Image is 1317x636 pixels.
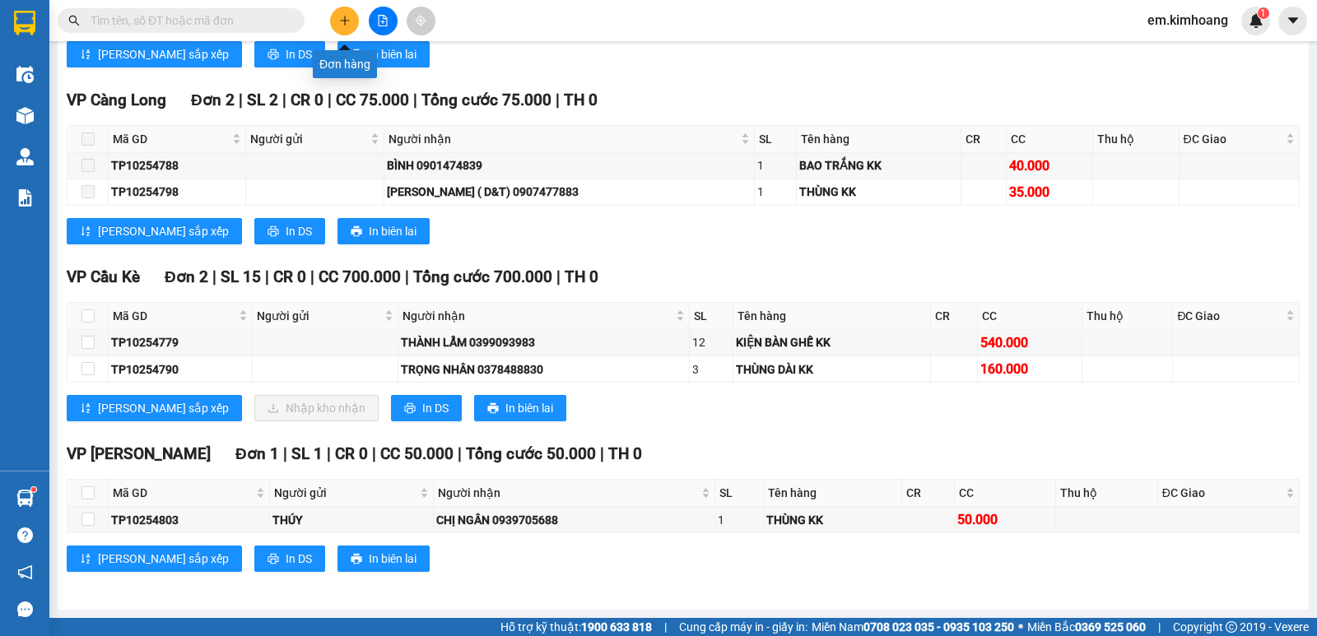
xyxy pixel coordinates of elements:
[113,484,253,502] span: Mã GD
[369,222,417,240] span: In biên lai
[401,333,686,351] div: THÀNH LẨM 0399093983
[310,267,314,286] span: |
[257,307,381,325] span: Người gửi
[98,45,229,63] span: [PERSON_NAME] sắp xếp
[221,267,261,286] span: SL 15
[250,130,368,148] span: Người gửi
[268,49,279,62] span: printer
[458,444,462,463] span: |
[1260,7,1266,19] span: 1
[413,267,552,286] span: Tổng cước 700.000
[109,330,253,356] td: TP10254779
[351,553,362,566] span: printer
[282,91,286,109] span: |
[438,484,698,502] span: Người nhận
[1158,618,1161,636] span: |
[254,218,325,244] button: printerIn DS
[421,91,551,109] span: Tổng cước 75.000
[283,444,287,463] span: |
[1082,303,1173,330] th: Thu hộ
[291,444,323,463] span: SL 1
[239,91,243,109] span: |
[387,156,752,174] div: BÌNH 0901474839
[14,11,35,35] img: logo-vxr
[369,45,417,63] span: In biên lai
[1009,156,1090,176] div: 40.000
[718,511,761,529] div: 1
[466,444,596,463] span: Tổng cước 50.000
[165,267,208,286] span: Đơn 2
[67,41,242,67] button: sort-ascending[PERSON_NAME] sắp xếp
[109,356,253,383] td: TP10254790
[799,156,959,174] div: BAO TRẮNG KK
[757,156,793,174] div: 1
[98,222,229,240] span: [PERSON_NAME] sắp xếp
[1027,618,1146,636] span: Miền Bắc
[799,183,959,201] div: THÙNG KK
[80,402,91,415] span: sort-ascending
[391,395,462,421] button: printerIn DS
[565,267,598,286] span: TH 0
[474,395,566,421] button: printerIn biên lai
[404,402,416,415] span: printer
[377,15,389,26] span: file-add
[337,218,430,244] button: printerIn biên lai
[422,399,449,417] span: In DS
[67,267,140,286] span: VP Cầu Kè
[863,620,1014,634] strong: 0708 023 035 - 0935 103 250
[339,15,351,26] span: plus
[403,307,672,325] span: Người nhận
[98,550,229,568] span: [PERSON_NAME] sắp xếp
[1018,624,1023,630] span: ⚪️
[556,91,560,109] span: |
[330,7,359,35] button: plus
[581,620,652,634] strong: 1900 633 818
[372,444,376,463] span: |
[961,126,1006,153] th: CR
[335,444,368,463] span: CR 0
[109,507,270,533] td: TP10254803
[556,267,561,286] span: |
[268,225,279,239] span: printer
[736,360,928,378] div: THÙNG DÀI KK
[17,564,33,580] span: notification
[80,49,91,62] span: sort-ascending
[111,183,243,201] div: TP10254798
[679,618,807,636] span: Cung cấp máy in - giấy in:
[766,511,899,529] div: THÙNG KK
[715,480,765,507] th: SL
[1162,484,1282,502] span: ĐC Giao
[755,126,797,153] th: SL
[274,484,416,502] span: Người gửi
[387,183,752,201] div: [PERSON_NAME] ( D&T) 0907477883
[980,359,1080,379] div: 160.000
[505,399,553,417] span: In biên lai
[67,395,242,421] button: sort-ascending[PERSON_NAME] sắp xếp
[389,130,738,148] span: Người nhận
[1134,10,1241,30] span: em.kimhoang
[67,444,211,463] span: VP [PERSON_NAME]
[191,91,235,109] span: Đơn 2
[286,222,312,240] span: In DS
[68,15,80,26] span: search
[692,333,730,351] div: 12
[1226,621,1237,633] span: copyright
[692,360,730,378] div: 3
[500,618,652,636] span: Hỗ trợ kỹ thuật:
[980,332,1080,353] div: 540.000
[212,267,216,286] span: |
[487,402,499,415] span: printer
[608,444,642,463] span: TH 0
[955,480,1057,507] th: CC
[67,545,242,572] button: sort-ascending[PERSON_NAME] sắp xếp
[286,550,312,568] span: In DS
[113,307,235,325] span: Mã GD
[31,487,36,492] sup: 1
[247,91,278,109] span: SL 2
[254,545,325,572] button: printerIn DS
[67,91,166,109] span: VP Càng Long
[254,395,379,421] button: downloadNhập kho nhận
[436,511,712,529] div: CHỊ NGÂN 0939705688
[98,399,229,417] span: [PERSON_NAME] sắp xếp
[327,444,331,463] span: |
